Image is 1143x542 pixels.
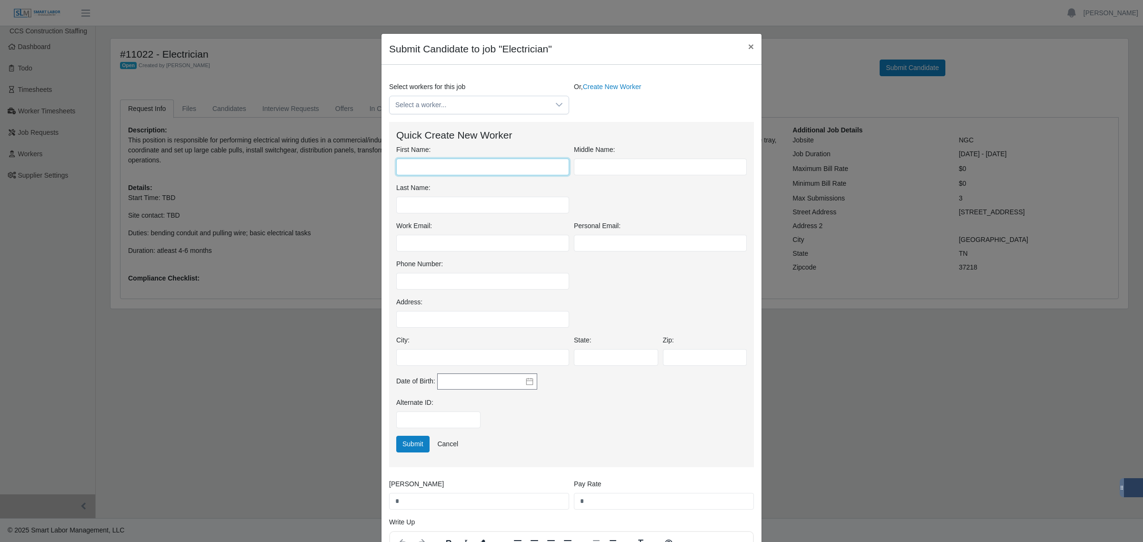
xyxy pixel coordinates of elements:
label: First Name: [396,145,431,155]
label: Middle Name: [574,145,615,155]
h4: Submit Candidate to job "Electrician" [389,41,552,57]
label: Phone Number: [396,259,443,269]
label: Address: [396,297,422,307]
label: Last Name: [396,183,431,193]
label: Zip: [663,335,674,345]
label: Personal Email: [574,221,621,231]
label: Alternate ID: [396,398,433,408]
label: City: [396,335,410,345]
span: Select a worker... [390,96,550,114]
label: Work Email: [396,221,432,231]
button: Close [741,34,762,59]
label: [PERSON_NAME] [389,479,444,489]
button: Submit [396,436,430,452]
a: Create New Worker [583,83,642,90]
a: Cancel [431,436,464,452]
label: Write Up [389,517,415,527]
label: Date of Birth: [396,376,435,386]
label: Select workers for this job [389,82,465,92]
body: Rich Text Area. Press ALT-0 for help. [8,8,355,18]
h4: Quick Create New Worker [396,129,747,141]
label: Pay Rate [574,479,602,489]
div: Or, [571,82,756,114]
label: State: [574,335,592,345]
span: × [748,41,754,52]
